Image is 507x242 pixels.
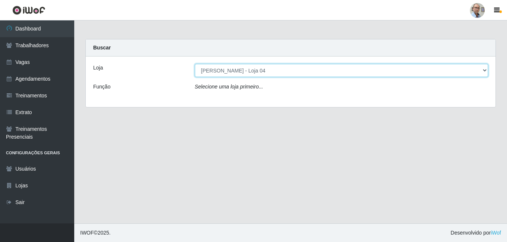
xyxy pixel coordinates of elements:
[451,229,501,237] span: Desenvolvido por
[12,6,45,15] img: CoreUI Logo
[195,84,263,90] i: Selecione uma loja primeiro...
[491,230,501,236] a: iWof
[80,230,94,236] span: IWOF
[93,45,111,51] strong: Buscar
[93,64,103,72] label: Loja
[80,229,111,237] span: © 2025 .
[93,83,111,91] label: Função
